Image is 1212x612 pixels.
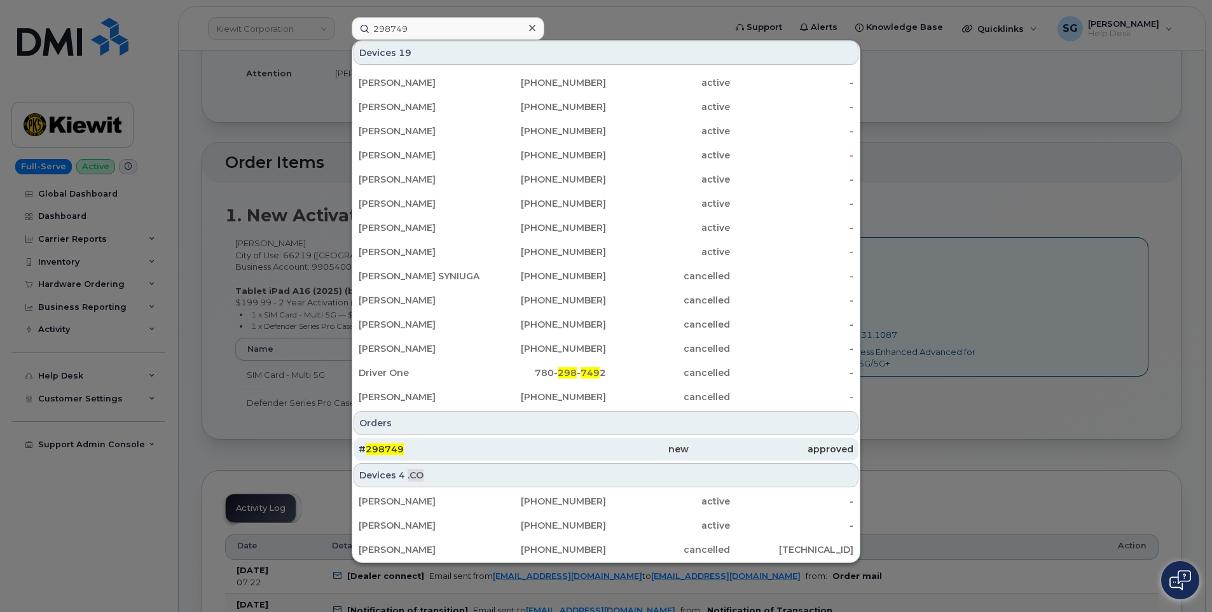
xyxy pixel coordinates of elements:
div: active [606,246,730,258]
a: [PERSON_NAME][PHONE_NUMBER]cancelled- [354,386,858,408]
a: [PERSON_NAME][PHONE_NUMBER]cancelled- [354,289,858,312]
div: - [730,342,854,355]
div: [PERSON_NAME] [359,76,483,89]
input: Find something... [352,17,544,40]
a: [PERSON_NAME][PHONE_NUMBER]cancelled- [354,313,858,336]
div: - [730,246,854,258]
div: [PHONE_NUMBER] [483,149,607,162]
div: Devices [354,41,858,65]
div: [PHONE_NUMBER] [483,270,607,282]
div: Devices [354,463,858,487]
div: [PHONE_NUMBER] [483,318,607,331]
div: [PHONE_NUMBER] [483,197,607,210]
a: [PERSON_NAME] SYNIUGA - Laptop SIM[PHONE_NUMBER]cancelled- [354,265,858,288]
div: cancelled [606,270,730,282]
span: .CO [408,469,424,482]
div: cancelled [606,391,730,403]
div: [PERSON_NAME] [359,149,483,162]
div: # [359,443,523,456]
div: [PERSON_NAME] [359,318,483,331]
div: - [730,391,854,403]
div: - [730,366,854,379]
div: [PERSON_NAME] [359,101,483,113]
div: [PERSON_NAME] [359,342,483,355]
div: [TECHNICAL_ID] [730,543,854,556]
div: active [606,125,730,137]
span: 298 [558,367,577,379]
div: [PERSON_NAME] [359,173,483,186]
div: - [730,270,854,282]
span: 749 [581,367,600,379]
div: active [606,101,730,113]
div: [PHONE_NUMBER] [483,101,607,113]
div: active [606,197,730,210]
div: [PHONE_NUMBER] [483,519,607,532]
div: [PHONE_NUMBER] [483,342,607,355]
a: [PERSON_NAME][PHONE_NUMBER]active- [354,168,858,191]
div: [PERSON_NAME] [359,221,483,234]
div: cancelled [606,543,730,556]
a: [PERSON_NAME][PHONE_NUMBER]cancelled[TECHNICAL_ID] [354,538,858,561]
a: [PERSON_NAME][PHONE_NUMBER]cancelled- [354,337,858,360]
div: Driver One [359,366,483,379]
div: active [606,76,730,89]
a: #298749newapproved [354,438,858,461]
div: [PHONE_NUMBER] [483,294,607,307]
span: 298749 [366,443,404,455]
div: active [606,173,730,186]
div: new [523,443,688,456]
div: [PERSON_NAME] [359,246,483,258]
div: [PERSON_NAME] [359,519,483,532]
a: [PERSON_NAME][PHONE_NUMBER]active- [354,120,858,143]
div: [PERSON_NAME] [359,197,483,210]
div: - [730,318,854,331]
img: Open chat [1169,570,1191,590]
a: [PERSON_NAME][PHONE_NUMBER]active- [354,144,858,167]
div: [PHONE_NUMBER] [483,221,607,234]
div: - [730,125,854,137]
div: - [730,149,854,162]
div: - [730,76,854,89]
div: [PHONE_NUMBER] [483,495,607,508]
a: [PERSON_NAME][PHONE_NUMBER]active- [354,490,858,513]
div: [PHONE_NUMBER] [483,76,607,89]
div: Orders [354,411,858,435]
div: [PHONE_NUMBER] [483,543,607,556]
span: 19 [399,46,411,59]
div: approved [689,443,853,456]
div: cancelled [606,366,730,379]
div: [PERSON_NAME] [359,125,483,137]
div: [PERSON_NAME] [359,294,483,307]
a: [PERSON_NAME][PHONE_NUMBER]active- [354,192,858,215]
div: [PHONE_NUMBER] [483,391,607,403]
div: cancelled [606,318,730,331]
div: active [606,495,730,508]
div: - [730,495,854,508]
div: - [730,101,854,113]
div: - [730,197,854,210]
span: 4 [399,469,405,482]
div: - [730,221,854,234]
div: cancelled [606,294,730,307]
div: [PHONE_NUMBER] [483,125,607,137]
a: [PERSON_NAME][PHONE_NUMBER]active- [354,240,858,263]
a: [PERSON_NAME][PHONE_NUMBER]active- [354,71,858,94]
div: [PERSON_NAME] [359,495,483,508]
div: [PHONE_NUMBER] [483,173,607,186]
a: [PERSON_NAME][PHONE_NUMBER]active- [354,514,858,537]
div: [PERSON_NAME] [359,543,483,556]
div: - [730,173,854,186]
div: - [730,294,854,307]
div: active [606,149,730,162]
div: cancelled [606,342,730,355]
div: active [606,519,730,532]
a: Driver One780-298-7492cancelled- [354,361,858,384]
div: active [606,221,730,234]
div: [PHONE_NUMBER] [483,246,607,258]
div: [PERSON_NAME] SYNIUGA - Laptop SIM [359,270,483,282]
div: [PERSON_NAME] [359,391,483,403]
a: [PERSON_NAME][PHONE_NUMBER]active- [354,216,858,239]
div: 780- - 2 [483,366,607,379]
div: - [730,519,854,532]
a: [PERSON_NAME][PHONE_NUMBER]active- [354,95,858,118]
